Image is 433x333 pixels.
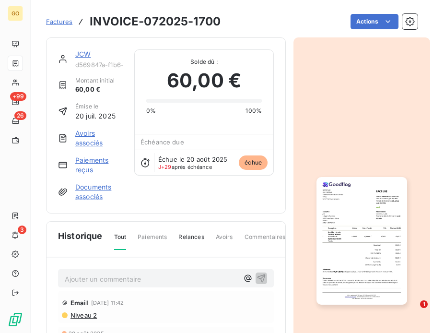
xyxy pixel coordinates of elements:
span: d569847a-f1b6-4292-a38d-c2ae7850b913 [75,61,123,69]
span: 3 [18,226,26,234]
span: 60,00 € [75,85,115,95]
a: JCW [75,50,91,58]
img: invoice_thumbnail [316,177,407,305]
span: Échue le 20 août 2025 [158,155,227,163]
span: Montant initial [75,76,115,85]
span: 20 juil. 2025 [75,111,116,121]
div: GO [8,6,23,21]
a: Avoirs associés [75,129,123,148]
span: Échéance due [140,138,184,146]
span: J+29 [158,164,172,170]
span: Historique [58,229,103,242]
a: Factures [46,17,72,26]
span: Avoirs [216,233,233,249]
img: Logo LeanPay [8,312,23,327]
span: Paiements [138,233,167,249]
span: 0% [146,107,156,115]
span: Tout [114,233,127,250]
span: 26 [14,111,26,120]
span: [DATE] 11:42 [91,300,124,306]
span: échue [239,155,268,170]
span: Solde dû : [146,58,262,66]
span: 60,00 € [167,66,241,95]
span: après échéance [158,164,212,170]
span: Email [70,299,88,307]
span: +99 [10,92,26,101]
button: Actions [351,14,398,29]
span: Relances [178,233,204,249]
span: 1 [420,300,428,308]
span: Commentaires [245,233,286,249]
a: Paiements reçus [75,155,123,175]
iframe: Intercom live chat [400,300,423,323]
span: Niveau 2 [70,311,97,319]
span: Factures [46,18,72,25]
a: Documents associés [75,182,123,202]
h3: INVOICE-072025-1700 [90,13,221,30]
span: Émise le [75,102,116,111]
span: 100% [246,107,262,115]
